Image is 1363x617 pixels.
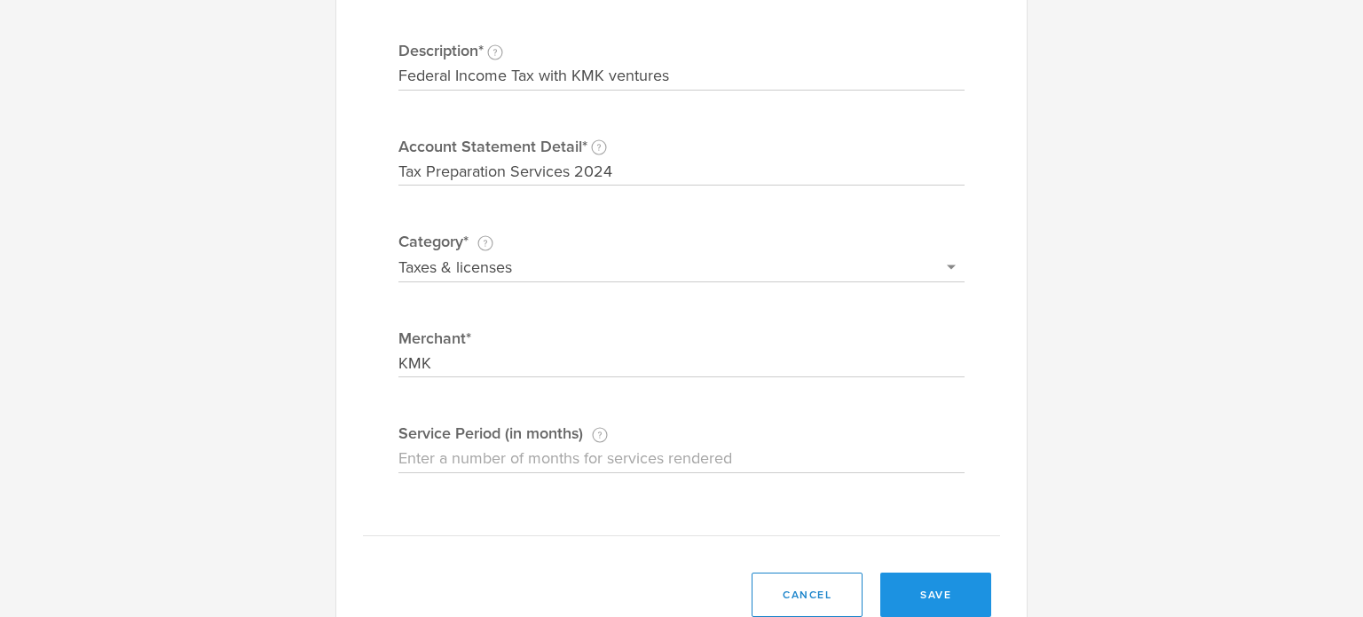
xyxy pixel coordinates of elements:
[398,158,965,186] input: Enter the details as they appear on your account statement
[1274,532,1363,617] iframe: Chat Widget
[398,135,965,158] label: Account Statement Detail
[880,573,991,617] button: save
[398,422,965,445] label: Service Period (in months)
[398,350,965,378] input: Add merchant
[398,327,965,350] label: Merchant
[398,39,965,62] label: Description
[398,230,965,253] label: Category*
[398,62,965,91] input: Enter a description of the transaction
[398,445,965,473] input: Enter a number of months for services rendered
[752,573,863,617] button: cancel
